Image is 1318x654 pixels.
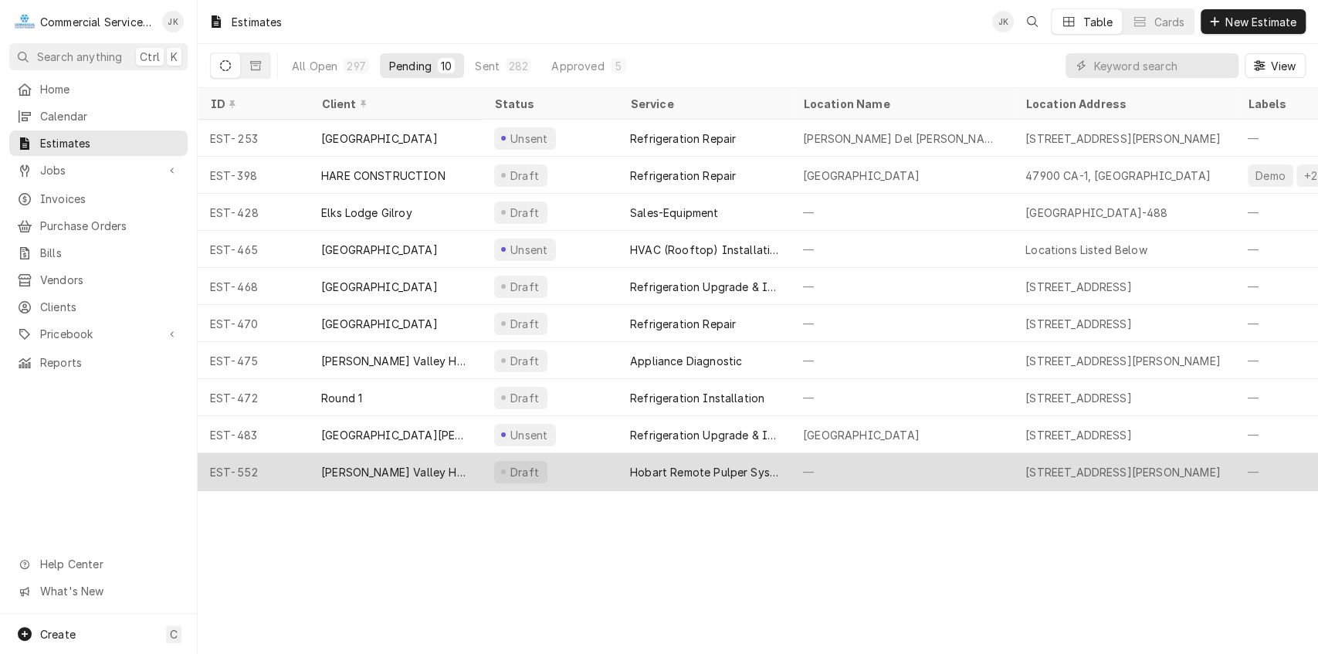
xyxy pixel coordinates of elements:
[347,58,365,74] div: 297
[9,158,188,183] a: Go to Jobs
[40,299,180,315] span: Clients
[508,205,541,221] div: Draft
[508,130,550,147] div: Unsent
[475,58,500,74] div: Sent
[9,294,188,320] a: Clients
[40,272,180,288] span: Vendors
[40,556,178,572] span: Help Center
[40,191,180,207] span: Invoices
[1254,168,1287,184] div: Demo
[140,49,160,65] span: Ctrl
[508,168,541,184] div: Draft
[1025,316,1132,332] div: [STREET_ADDRESS]
[1201,9,1306,34] button: New Estimate
[198,379,309,416] div: EST-472
[14,11,36,32] div: Commercial Service Co.'s Avatar
[9,551,188,577] a: Go to Help Center
[1245,53,1306,78] button: View
[198,305,309,342] div: EST-470
[9,321,188,347] a: Go to Pricebook
[803,168,920,184] div: [GEOGRAPHIC_DATA]
[1025,390,1132,406] div: [STREET_ADDRESS]
[321,130,438,147] div: [GEOGRAPHIC_DATA]
[508,279,541,295] div: Draft
[1025,130,1221,147] div: [STREET_ADDRESS][PERSON_NAME]
[494,96,602,112] div: Status
[791,342,1013,379] div: —
[551,58,604,74] div: Approved
[630,242,778,258] div: HVAC (Rooftop) Installation
[40,218,180,234] span: Purchase Orders
[198,231,309,268] div: EST-465
[321,427,469,443] div: [GEOGRAPHIC_DATA][PERSON_NAME]
[508,390,541,406] div: Draft
[630,464,778,480] div: Hobart Remote Pulper System
[1222,14,1299,30] span: New Estimate
[630,427,778,443] div: Refrigeration Upgrade & Installation
[170,626,178,642] span: C
[40,583,178,599] span: What's New
[9,43,188,70] button: Search anythingCtrlK
[321,242,438,258] div: [GEOGRAPHIC_DATA]
[40,108,180,124] span: Calendar
[1154,14,1184,30] div: Cards
[40,135,180,151] span: Estimates
[40,245,180,261] span: Bills
[630,279,778,295] div: Refrigeration Upgrade & Installation
[791,305,1013,342] div: —
[9,578,188,604] a: Go to What's New
[9,186,188,212] a: Invoices
[630,96,775,112] div: Service
[992,11,1014,32] div: John Key's Avatar
[508,316,541,332] div: Draft
[791,231,1013,268] div: —
[508,353,541,369] div: Draft
[791,453,1013,490] div: —
[614,58,623,74] div: 5
[321,96,466,112] div: Client
[1025,242,1147,258] div: Locations Listed Below
[198,120,309,157] div: EST-253
[14,11,36,32] div: C
[803,427,920,443] div: [GEOGRAPHIC_DATA]
[198,268,309,305] div: EST-468
[630,168,736,184] div: Refrigeration Repair
[40,81,180,97] span: Home
[9,350,188,375] a: Reports
[992,11,1014,32] div: JK
[1025,464,1221,480] div: [STREET_ADDRESS][PERSON_NAME]
[198,194,309,231] div: EST-428
[630,316,736,332] div: Refrigeration Repair
[508,464,541,480] div: Draft
[1020,9,1045,34] button: Open search
[9,240,188,266] a: Bills
[9,130,188,156] a: Estimates
[791,194,1013,231] div: —
[508,242,550,258] div: Unsent
[791,379,1013,416] div: —
[630,205,718,221] div: Sales-Equipment
[321,390,362,406] div: Round 1
[321,464,469,480] div: [PERSON_NAME] Valley Health
[321,168,446,184] div: HARE CONSTRUCTION
[1025,168,1211,184] div: 47900 CA-1, [GEOGRAPHIC_DATA]
[9,103,188,129] a: Calendar
[1083,14,1113,30] div: Table
[292,58,337,74] div: All Open
[37,49,122,65] span: Search anything
[210,96,293,112] div: ID
[1025,353,1221,369] div: [STREET_ADDRESS][PERSON_NAME]
[1025,427,1132,443] div: [STREET_ADDRESS]
[321,353,469,369] div: [PERSON_NAME] Valley Health
[1025,96,1220,112] div: Location Address
[791,268,1013,305] div: —
[40,162,157,178] span: Jobs
[508,427,550,443] div: Unsent
[1267,58,1299,74] span: View
[9,267,188,293] a: Vendors
[1025,279,1132,295] div: [STREET_ADDRESS]
[321,279,438,295] div: [GEOGRAPHIC_DATA]
[171,49,178,65] span: K
[40,628,76,641] span: Create
[162,11,184,32] div: JK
